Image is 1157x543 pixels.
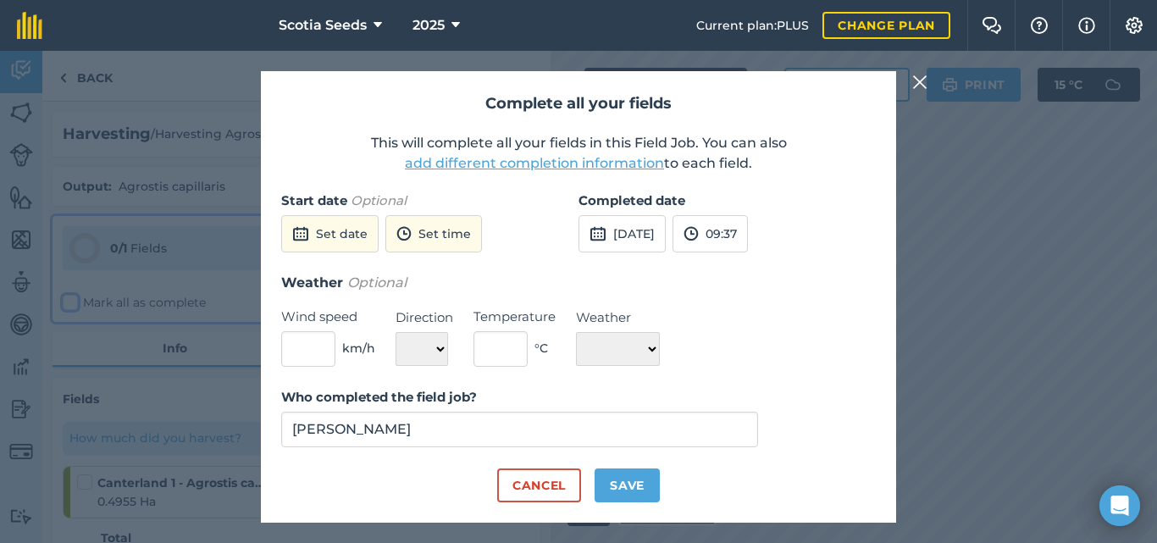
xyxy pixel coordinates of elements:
[912,72,927,92] img: svg+xml;base64,PHN2ZyB4bWxucz0iaHR0cDovL3d3dy53My5vcmcvMjAwMC9zdmciIHdpZHRoPSIyMiIgaGVpZ2h0PSIzMC...
[342,339,375,357] span: km/h
[1099,485,1140,526] div: Open Intercom Messenger
[595,468,660,502] button: Save
[281,307,375,327] label: Wind speed
[279,15,367,36] span: Scotia Seeds
[534,339,548,357] span: ° C
[385,215,482,252] button: Set time
[405,153,664,174] button: add different completion information
[396,224,412,244] img: svg+xml;base64,PD94bWwgdmVyc2lvbj0iMS4wIiBlbmNvZGluZz0idXRmLTgiPz4KPCEtLSBHZW5lcmF0b3I6IEFkb2JlIE...
[1078,15,1095,36] img: svg+xml;base64,PHN2ZyB4bWxucz0iaHR0cDovL3d3dy53My5vcmcvMjAwMC9zdmciIHdpZHRoPSIxNyIgaGVpZ2h0PSIxNy...
[281,272,876,294] h3: Weather
[281,389,477,405] strong: Who completed the field job?
[576,308,660,328] label: Weather
[578,215,666,252] button: [DATE]
[982,17,1002,34] img: Two speech bubbles overlapping with the left bubble in the forefront
[412,15,445,36] span: 2025
[1124,17,1144,34] img: A cog icon
[351,192,407,208] em: Optional
[473,307,556,327] label: Temperature
[292,224,309,244] img: svg+xml;base64,PD94bWwgdmVyc2lvbj0iMS4wIiBlbmNvZGluZz0idXRmLTgiPz4KPCEtLSBHZW5lcmF0b3I6IEFkb2JlIE...
[696,16,809,35] span: Current plan : PLUS
[673,215,748,252] button: 09:37
[281,192,347,208] strong: Start date
[822,12,950,39] a: Change plan
[281,91,876,116] h2: Complete all your fields
[347,274,407,291] em: Optional
[17,12,42,39] img: fieldmargin Logo
[684,224,699,244] img: svg+xml;base64,PD94bWwgdmVyc2lvbj0iMS4wIiBlbmNvZGluZz0idXRmLTgiPz4KPCEtLSBHZW5lcmF0b3I6IEFkb2JlIE...
[497,468,581,502] button: Cancel
[578,192,685,208] strong: Completed date
[1029,17,1049,34] img: A question mark icon
[281,215,379,252] button: Set date
[281,133,876,174] p: This will complete all your fields in this Field Job. You can also to each field.
[396,308,453,328] label: Direction
[590,224,606,244] img: svg+xml;base64,PD94bWwgdmVyc2lvbj0iMS4wIiBlbmNvZGluZz0idXRmLTgiPz4KPCEtLSBHZW5lcmF0b3I6IEFkb2JlIE...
